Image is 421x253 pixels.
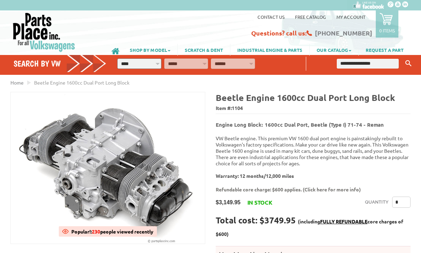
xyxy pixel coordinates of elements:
[62,228,69,235] img: View
[216,218,403,237] span: (including core charges of $600)
[216,173,294,179] b: Warranty: 12 months/12,000 miles
[71,226,153,237] div: Popular!: people viewed recently
[216,135,411,179] p: VW Beetle engine. This premium VW 1600 dual port engine is painstakingly rebuilt to Volkswagen's ...
[123,44,177,56] a: SHOP BY MODEL
[92,228,100,235] span: 230
[247,199,272,206] span: In stock
[336,14,365,20] a: My Account
[34,79,129,86] span: Beetle Engine 1600cc Dual Port Long Block
[232,105,243,111] span: 1104
[379,27,395,33] p: 0 items
[178,44,230,56] a: SCRATCH & DENT
[320,218,367,224] a: FULLY REFUNDABLE
[403,58,414,69] button: Keyword Search
[10,79,24,86] a: Home
[304,186,359,192] a: Click here for more info
[230,44,309,56] a: INDUSTRIAL ENGINE & PARTS
[11,92,205,244] img: Beetle Engine 1600cc Dual Port Long Block
[216,103,411,113] span: Item #:
[14,58,106,69] h4: Search by VW
[376,10,398,38] a: 0 items
[359,44,411,56] a: REQUEST A PART
[216,199,240,206] span: $3,149.95
[310,44,358,56] a: OUR CATALOG
[295,14,326,20] a: Free Catalog
[257,14,285,20] a: Contact us
[12,12,76,52] img: Parts Place Inc!
[216,186,405,193] p: Refundable core charge: $600 applies. ( )
[216,92,395,103] b: Beetle Engine 1600cc Dual Port Long Block
[216,121,384,128] b: Engine Long Block: 1600cc Dual Port, Beetle (Type I) 71-74 - Reman
[365,197,389,208] label: Quantity
[216,215,296,226] strong: Total cost: $3749.95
